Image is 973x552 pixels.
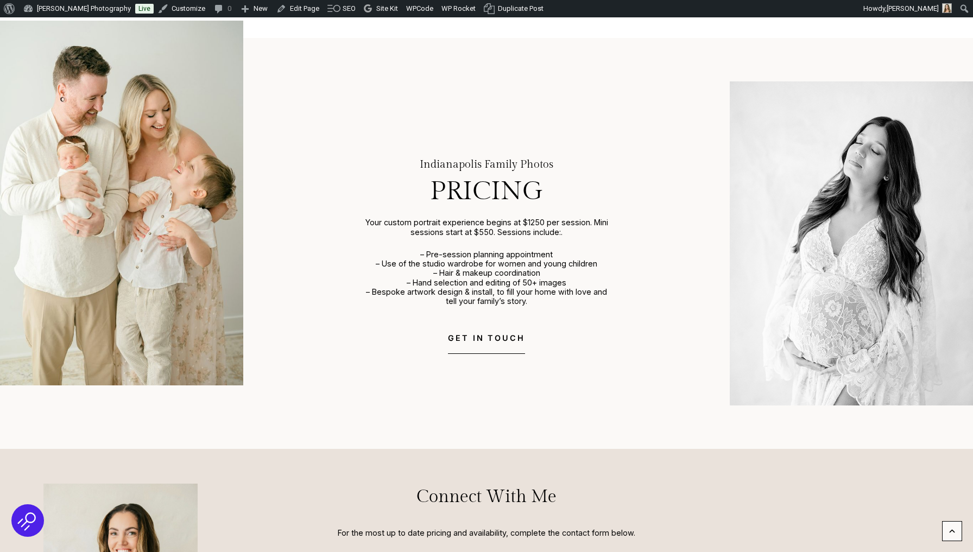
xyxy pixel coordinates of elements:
[376,4,398,12] span: Site Kit
[365,218,608,237] p: Your custom portrait experience begins at $1250 per session. Mini sessions start at $550. Session...
[942,521,962,541] a: Scroll to top
[135,4,154,14] a: Live
[430,179,543,205] h3: PRICING
[448,332,525,344] span: GET IN TOUCH
[887,4,939,12] span: [PERSON_NAME]
[448,332,525,353] a: GET IN TOUCH
[420,159,553,174] h2: Indianapolis Family Photos
[267,527,706,539] p: For the most up to date pricing and availability, complete the contact form below.
[730,81,973,405] img: Pregnant woman holding belly in lace dress with eyes closed.
[365,250,608,306] p: – Pre-session planning appointment – Use of the studio wardrobe for women and young children – Ha...
[267,484,706,510] p: Connect With Me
